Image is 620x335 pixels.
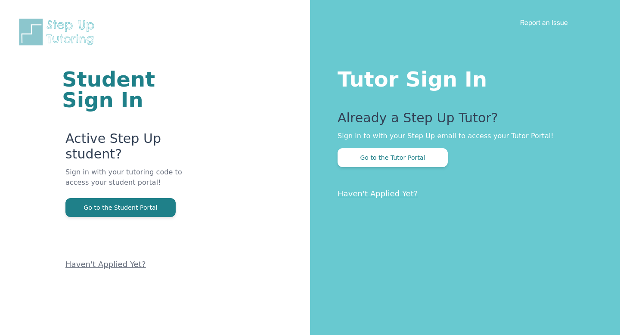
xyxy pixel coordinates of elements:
a: Report an Issue [520,18,568,27]
h1: Tutor Sign In [338,65,586,90]
a: Go to the Student Portal [65,203,176,211]
p: Sign in with your tutoring code to access your student portal! [65,167,207,198]
a: Haven't Applied Yet? [65,260,146,269]
a: Haven't Applied Yet? [338,189,418,198]
h1: Student Sign In [62,69,207,110]
p: Active Step Up student? [65,131,207,167]
p: Sign in to with your Step Up email to access your Tutor Portal! [338,131,586,141]
button: Go to the Tutor Portal [338,148,448,167]
a: Go to the Tutor Portal [338,153,448,161]
button: Go to the Student Portal [65,198,176,217]
p: Already a Step Up Tutor? [338,110,586,131]
img: Step Up Tutoring horizontal logo [17,17,100,47]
